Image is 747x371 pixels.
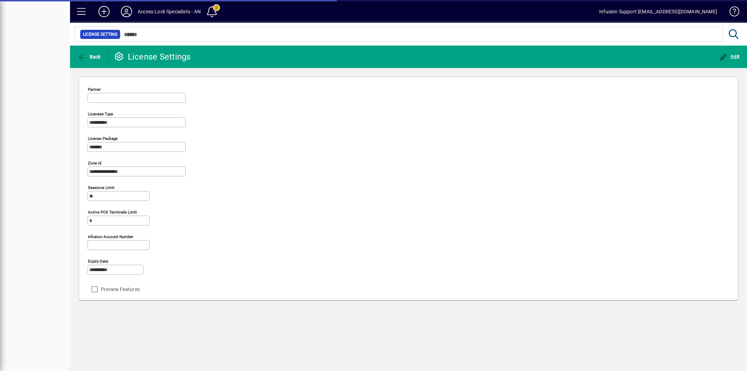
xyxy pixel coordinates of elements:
mat-label: Expiry date [88,259,108,264]
span: License Setting [83,31,117,38]
mat-label: Active POS Terminals Limit [88,210,137,215]
mat-label: Infusion account number [88,234,133,239]
button: Profile [115,5,138,18]
mat-label: Partner [88,87,101,92]
div: Infusion Support [EMAIL_ADDRESS][DOMAIN_NAME] [599,6,717,17]
span: Back [77,54,101,60]
button: Add [93,5,115,18]
span: Edit [719,54,740,60]
div: Access Lock Specialists - AN [138,6,201,17]
app-page-header-button: Back [70,50,109,63]
a: Knowledge Base [724,1,738,24]
button: Edit [717,50,742,63]
mat-label: License Package [88,136,118,141]
mat-label: Sessions Limit [88,185,115,190]
mat-label: Licensee Type [88,112,113,116]
mat-label: Zone Id [88,161,102,166]
button: Back [76,50,103,63]
div: License Settings [114,51,191,62]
